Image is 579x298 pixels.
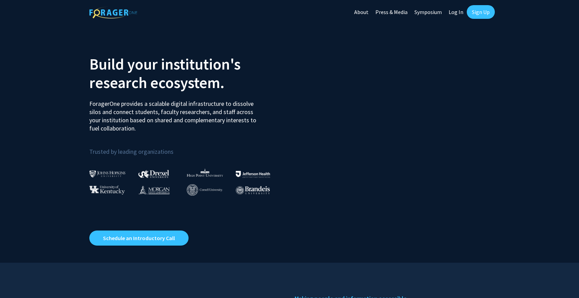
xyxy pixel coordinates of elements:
img: High Point University [187,169,223,177]
h2: Build your institution's research ecosystem. [89,55,284,92]
img: Cornell University [187,184,222,196]
img: Drexel University [138,170,169,178]
img: Thomas Jefferson University [236,171,270,177]
img: Morgan State University [138,185,170,194]
img: Brandeis University [236,186,270,195]
a: Sign Up [467,5,495,19]
a: Opens in a new tab [89,231,189,246]
img: ForagerOne Logo [89,7,137,18]
p: Trusted by leading organizations [89,138,284,157]
img: University of Kentucky [89,185,125,195]
img: Johns Hopkins University [89,170,126,177]
p: ForagerOne provides a scalable digital infrastructure to dissolve silos and connect students, fac... [89,95,261,133]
